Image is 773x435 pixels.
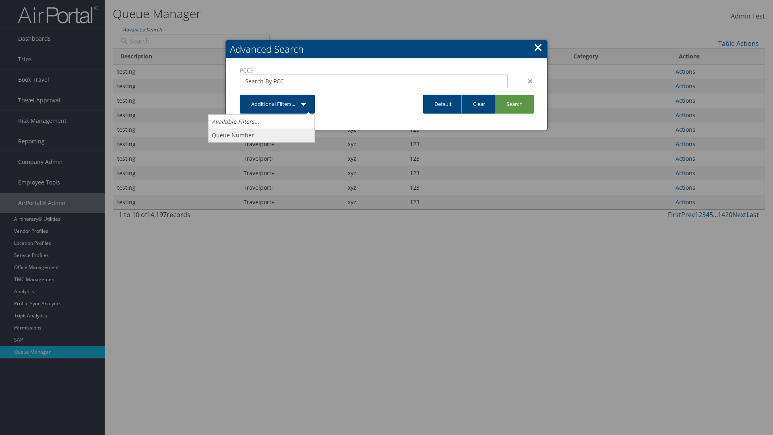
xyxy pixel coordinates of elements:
a: Additional Filters... [240,95,315,114]
a: Queue Number [209,128,314,142]
label: PCCS [240,66,508,75]
div: × [514,76,539,86]
i: Available Filters... [212,118,259,125]
a: Default [423,95,463,114]
a: Close [533,39,543,55]
a: Search [495,95,534,114]
a: Clear [461,95,496,114]
input: Search By PCC [245,77,502,85]
h2: Advanced Search [226,40,547,58]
